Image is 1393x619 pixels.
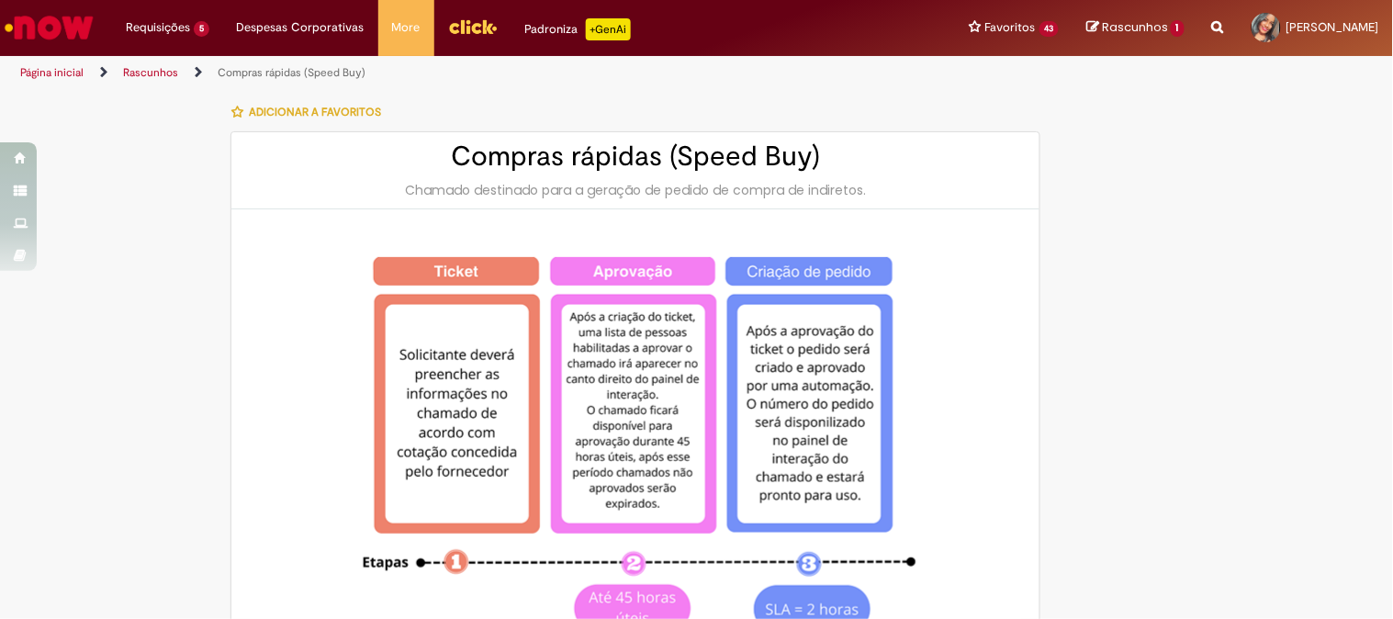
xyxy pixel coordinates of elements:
[126,18,190,37] span: Requisições
[123,65,178,80] a: Rascunhos
[249,105,381,119] span: Adicionar a Favoritos
[1102,18,1168,36] span: Rascunhos
[1171,20,1185,37] span: 1
[586,18,631,40] p: +GenAi
[237,18,365,37] span: Despesas Corporativas
[1039,21,1060,37] span: 43
[194,21,209,37] span: 5
[250,141,1021,172] h2: Compras rápidas (Speed Buy)
[1086,19,1185,37] a: Rascunhos
[20,65,84,80] a: Página inicial
[448,13,498,40] img: click_logo_yellow_360x200.png
[14,56,915,90] ul: Trilhas de página
[230,93,391,131] button: Adicionar a Favoritos
[1286,19,1379,35] span: [PERSON_NAME]
[525,18,631,40] div: Padroniza
[250,181,1021,199] div: Chamado destinado para a geração de pedido de compra de indiretos.
[2,9,96,46] img: ServiceNow
[218,65,365,80] a: Compras rápidas (Speed Buy)
[985,18,1036,37] span: Favoritos
[392,18,421,37] span: More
